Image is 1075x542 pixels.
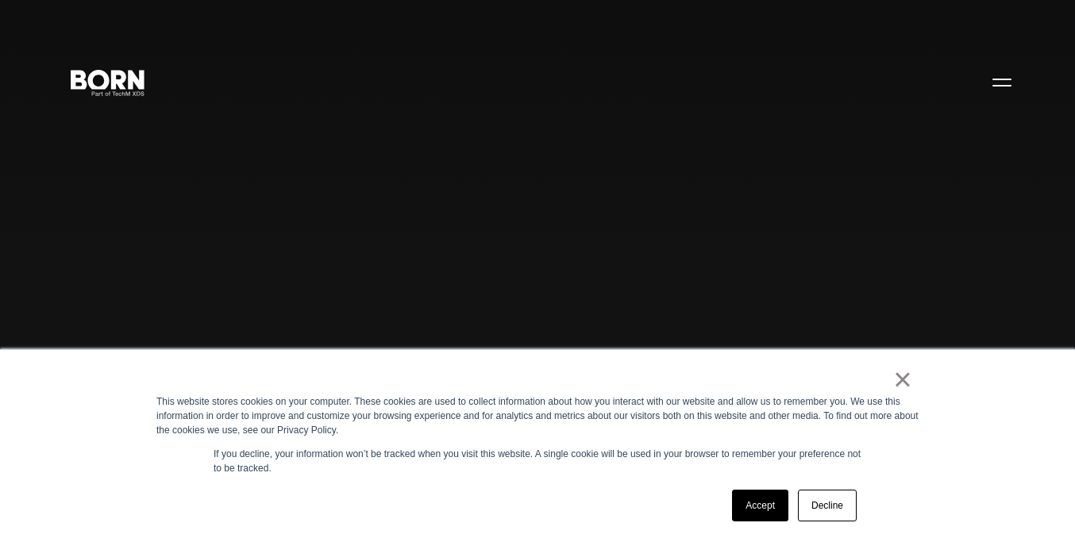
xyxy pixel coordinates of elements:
button: Open [983,65,1021,98]
p: If you decline, your information won’t be tracked when you visit this website. A single cookie wi... [214,447,861,475]
div: This website stores cookies on your computer. These cookies are used to collect information about... [156,394,919,437]
a: × [893,372,912,386]
a: Decline [798,490,857,521]
a: Accept [732,490,788,521]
